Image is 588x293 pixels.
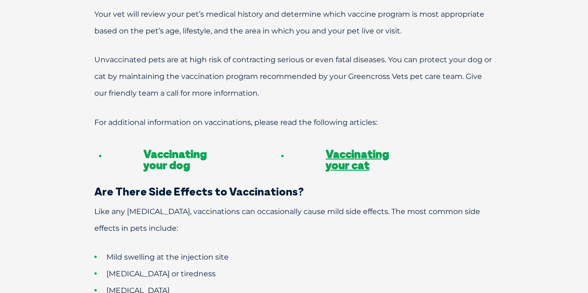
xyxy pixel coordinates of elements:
[94,207,480,232] span: Like any [MEDICAL_DATA], vaccinations can occasionally cause mild side effects. The most common s...
[94,10,484,35] span: Your vet will review your pet’s medical history and determine which vaccine program is most appro...
[94,184,304,198] span: Are There Side Effects to Vaccinations?
[326,146,389,171] a: Vaccinating your cat
[106,269,216,278] span: [MEDICAL_DATA] or tiredness
[94,118,377,127] span: For additional information on vaccinations, please read the following articles:
[94,55,492,98] span: Unvaccinated pets are at high risk of contracting serious or even fatal diseases. You can protect...
[144,146,207,171] a: Vaccinating your dog
[106,252,229,261] span: Mild swelling at the injection site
